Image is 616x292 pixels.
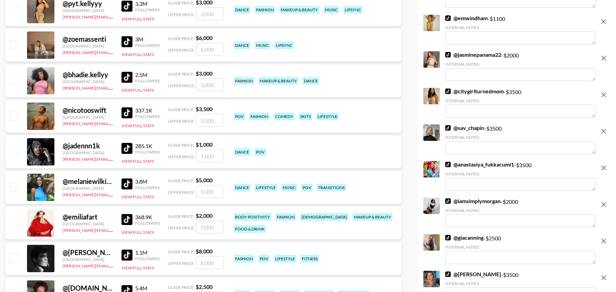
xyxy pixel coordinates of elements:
div: [GEOGRAPHIC_DATA] [63,79,113,84]
div: [DEMOGRAPHIC_DATA] [300,213,348,221]
strong: $ 1,000 [196,141,213,148]
div: @ melaniewilking [63,177,113,186]
div: fashion [234,255,254,263]
div: [GEOGRAPHIC_DATA] [63,43,113,49]
input: 5,000 [196,185,223,198]
div: Followers [135,185,160,190]
span: Offer Price: [168,119,195,124]
div: Internal Notes: [445,25,595,30]
input: 6,000 [196,43,223,56]
div: @ emiliafart [63,213,113,221]
div: lifestyle [274,255,296,263]
img: TikTok [445,271,451,277]
div: fashion [234,77,254,85]
img: TikTok [445,235,451,240]
img: TikTok [121,36,132,47]
a: [PERSON_NAME][EMAIL_ADDRESS][DOMAIN_NAME] [63,226,164,233]
span: Offer Price: [168,12,195,17]
div: transitions [317,184,346,191]
div: pov [255,148,266,156]
div: @ bhadie.kellyy [63,70,113,79]
strong: $ 5,000 [196,177,213,183]
div: dance [234,184,251,191]
input: 1,000 [196,149,223,162]
a: @sav_chapin [445,124,484,131]
div: lifestyle [316,112,339,120]
img: TikTok [445,89,451,94]
img: TikTok [121,107,132,118]
div: dance [303,77,319,85]
img: TikTok [445,162,451,167]
div: [GEOGRAPHIC_DATA] [63,115,113,120]
span: Guide Price: [168,107,194,112]
div: 368.9K [135,214,160,221]
div: fashion [255,6,275,14]
div: Internal Notes: [445,135,595,140]
img: TikTok [445,52,451,57]
div: Followers [135,114,160,119]
button: View Full Stats [121,265,154,270]
span: Offer Price: [168,83,195,88]
div: Internal Notes: [445,171,595,176]
div: 3.3M [135,0,160,7]
button: remove [597,234,611,248]
div: Internal Notes: [445,281,595,286]
img: TikTok [445,15,451,21]
div: Internal Notes: [445,62,595,67]
span: Offer Price: [168,225,195,230]
img: TikTok [121,1,132,12]
div: body positivity [234,213,271,221]
strong: $ 2,000 [196,212,213,219]
span: Guide Price: [168,214,194,219]
div: fashion [249,112,270,120]
button: remove [597,124,611,138]
div: fashion [275,213,296,221]
img: TikTok [121,214,132,225]
div: Followers [135,221,160,226]
div: Internal Notes: [445,208,595,213]
div: lipsync [274,41,294,49]
button: View Full Stats [121,194,154,199]
div: 1.1M [135,249,160,256]
input: 8,000 [196,256,223,269]
div: pov [301,184,312,191]
div: lipsync [343,6,362,14]
strong: $ 3,000 [196,70,213,77]
a: [PERSON_NAME][EMAIL_ADDRESS][DOMAIN_NAME] [63,262,164,268]
button: View Full Stats [121,88,154,93]
div: [GEOGRAPHIC_DATA] [63,150,113,155]
div: Followers [135,149,160,155]
div: fitness [300,255,319,263]
div: - $ 2500 [445,234,595,264]
div: music [281,184,297,191]
div: food & drink [234,225,266,233]
div: @ jadennn1k [63,142,113,150]
a: [PERSON_NAME][EMAIL_ADDRESS][DOMAIN_NAME] [63,49,164,55]
button: remove [597,161,611,175]
div: makeup & beauty [258,77,298,85]
span: Offer Price: [168,154,195,159]
div: dance [234,41,251,49]
div: 3M [135,36,160,43]
input: 2,000 [196,221,223,234]
div: 337.1K [135,107,160,114]
button: View Full Stats [121,123,154,128]
div: pov [234,112,245,120]
a: @emwindham [445,15,488,22]
input: 3,000 [196,78,223,91]
strong: $ 6,000 [196,35,213,41]
button: remove [597,15,611,28]
div: Followers [135,256,160,261]
div: - $ 2000 [445,198,595,227]
div: makeup & beauty [279,6,319,14]
div: Followers [135,7,160,12]
div: [GEOGRAPHIC_DATA] [63,8,113,13]
span: Offer Price: [168,261,195,266]
div: makeup & beauty [352,213,393,221]
input: 3,500 [196,114,223,127]
button: remove [597,88,611,102]
input: 3,000 [196,7,223,20]
span: Guide Price: [168,249,194,254]
div: 5.4M [135,285,160,292]
span: Guide Price: [168,71,194,77]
